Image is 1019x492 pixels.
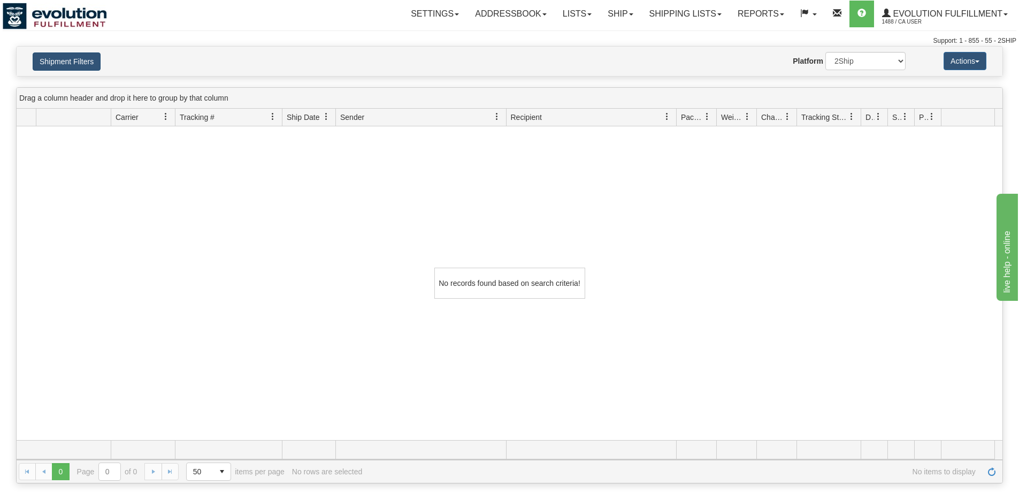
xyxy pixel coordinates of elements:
span: select [213,463,231,480]
a: Charge filter column settings [778,108,796,126]
span: Pickup Status [919,112,928,123]
span: Ship Date [287,112,319,123]
a: Sender filter column settings [488,108,506,126]
span: Recipient [511,112,542,123]
a: Evolution Fulfillment 1488 / CA User [874,1,1016,27]
div: live help - online [8,6,99,19]
iframe: chat widget [994,191,1018,300]
span: No items to display [370,467,976,476]
a: Pickup Status filter column settings [923,108,941,126]
a: Recipient filter column settings [658,108,676,126]
a: Ship [600,1,641,27]
span: Evolution Fulfillment [891,9,1002,18]
span: Page sizes drop down [186,463,231,481]
a: Carrier filter column settings [157,108,175,126]
span: Delivery Status [865,112,875,123]
a: Packages filter column settings [698,108,716,126]
span: 50 [193,466,207,477]
img: logo1488.jpg [3,3,107,29]
div: Support: 1 - 855 - 55 - 2SHIP [3,36,1016,46]
span: Weight [721,112,744,123]
span: Tracking Status [801,112,848,123]
div: No rows are selected [292,467,363,476]
span: 1488 / CA User [882,17,962,27]
a: Lists [555,1,600,27]
a: Weight filter column settings [738,108,756,126]
a: Refresh [983,463,1000,480]
div: grid grouping header [17,88,1002,109]
a: Ship Date filter column settings [317,108,335,126]
span: items per page [186,463,285,481]
a: Settings [403,1,467,27]
button: Shipment Filters [33,52,101,71]
span: Charge [761,112,784,123]
span: Shipment Issues [892,112,901,123]
a: Tracking # filter column settings [264,108,282,126]
span: Carrier [116,112,139,123]
div: No records found based on search criteria! [434,268,585,299]
span: Sender [340,112,364,123]
button: Actions [944,52,986,70]
label: Platform [793,56,823,66]
span: Page 0 [52,463,69,480]
a: Reports [730,1,792,27]
a: Delivery Status filter column settings [869,108,887,126]
a: Tracking Status filter column settings [842,108,861,126]
a: Shipment Issues filter column settings [896,108,914,126]
span: Packages [681,112,703,123]
a: Shipping lists [641,1,730,27]
a: Addressbook [467,1,555,27]
span: Tracking # [180,112,214,123]
span: Page of 0 [77,463,137,481]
